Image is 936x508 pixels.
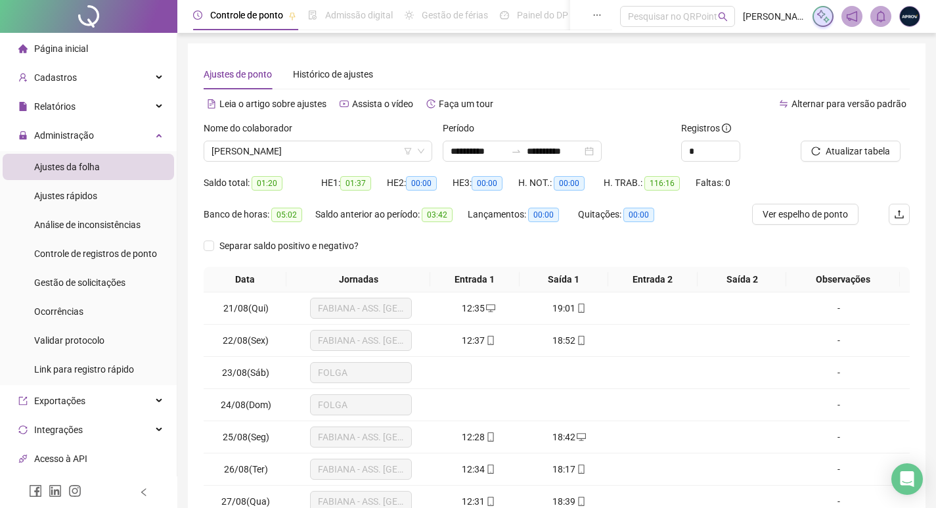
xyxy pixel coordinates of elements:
[837,432,840,442] span: -
[221,496,270,507] span: 27/08(Qua)
[752,204,858,225] button: Ver espelho de ponto
[517,10,568,20] span: Painel do DP
[837,400,840,410] span: -
[520,267,609,292] th: Saída 1
[318,459,404,479] span: FABIANA - ASS. VESPERTINO
[552,464,575,474] span: 18:17
[439,99,493,109] span: Faça um tour
[511,146,522,156] span: swap-right
[221,400,271,410] span: 24/08(Dom)
[811,147,820,156] span: reload
[644,176,680,191] span: 116:16
[214,239,364,253] span: Separar saldo positivo e negativo?
[816,9,830,24] img: sparkle-icon.fc2bf0ac1784a2077858766a79e2daf3.svg
[204,67,272,81] div: Ajustes de ponto
[252,176,282,191] span: 01:20
[763,207,848,221] span: Ver espelho de ponto
[210,10,283,20] span: Controle de ponto
[696,177,730,188] span: Faltas: 0
[698,267,787,292] th: Saída 2
[837,303,840,313] span: -
[288,12,296,20] span: pushpin
[518,175,604,191] div: H. NOT.:
[875,11,887,22] span: bell
[791,99,906,109] span: Alternar para versão padrão
[18,454,28,463] span: api
[34,335,104,346] span: Validar protocolo
[552,496,575,507] span: 18:39
[468,207,578,222] div: Lançamentos:
[826,144,890,158] span: Atualizar tabela
[801,141,901,162] button: Atualizar tabela
[204,121,301,135] label: Nome do colaborador
[718,12,728,22] span: search
[34,306,83,317] span: Ocorrências
[575,465,586,474] span: mobile
[722,124,731,133] span: info-circle
[485,465,495,474] span: mobile
[462,303,485,313] span: 12:35
[422,10,488,20] span: Gestão de férias
[18,131,28,140] span: lock
[49,484,62,497] span: linkedin
[837,367,840,378] span: -
[485,497,495,506] span: mobile
[575,432,586,442] span: desktop
[443,121,483,135] label: Período
[34,72,77,83] span: Cadastros
[29,484,42,497] span: facebook
[422,208,453,222] span: 03:42
[623,208,654,222] span: 00:00
[18,44,28,53] span: home
[34,248,157,259] span: Controle de registros de ponto
[315,207,468,222] div: Saldo anterior ao período:
[18,425,28,434] span: sync
[575,336,586,345] span: mobile
[34,101,76,112] span: Relatórios
[554,176,585,191] span: 00:00
[462,496,485,507] span: 12:31
[837,335,840,346] span: -
[34,191,97,201] span: Ajustes rápidos
[34,130,94,141] span: Administração
[352,99,413,109] span: Assista o vídeo
[453,175,518,191] div: HE 3:
[212,141,424,161] span: NATHALIA MARTINS DA SILVA
[472,176,502,191] span: 00:00
[387,175,453,191] div: HE 2:
[405,11,414,20] span: sun
[34,396,85,406] span: Exportações
[511,146,522,156] span: to
[219,99,326,109] span: Leia o artigo sobre ajustes
[207,99,216,108] span: file-text
[894,209,904,219] span: upload
[575,304,586,313] span: mobile
[485,304,495,313] span: desktop
[340,176,371,191] span: 01:37
[293,67,373,81] div: Histórico de ajustes
[34,364,134,375] span: Link para registro rápido
[34,43,88,54] span: Página inicial
[552,303,575,313] span: 19:01
[681,121,731,135] span: Registros
[552,335,575,346] span: 18:52
[340,99,349,108] span: youtube
[318,395,404,415] span: FOLGA
[139,488,148,497] span: left
[34,162,100,172] span: Ajustes da folha
[791,272,894,287] span: Observações
[552,432,575,442] span: 18:42
[34,277,125,288] span: Gestão de solicitações
[318,427,404,447] span: FABIANA - ASS. VESPERTINO
[528,208,559,222] span: 00:00
[837,496,840,507] span: -
[34,425,83,435] span: Integrações
[286,267,430,292] th: Jornadas
[426,99,435,108] span: history
[891,463,923,495] div: Open Intercom Messenger
[204,175,321,191] div: Saldo total:
[604,175,696,191] div: H. TRAB.:
[18,73,28,82] span: user-add
[318,331,404,350] span: FABIANA - ASS. VESPERTINO
[318,298,404,318] span: FABIANA - ASS. VESPERTINO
